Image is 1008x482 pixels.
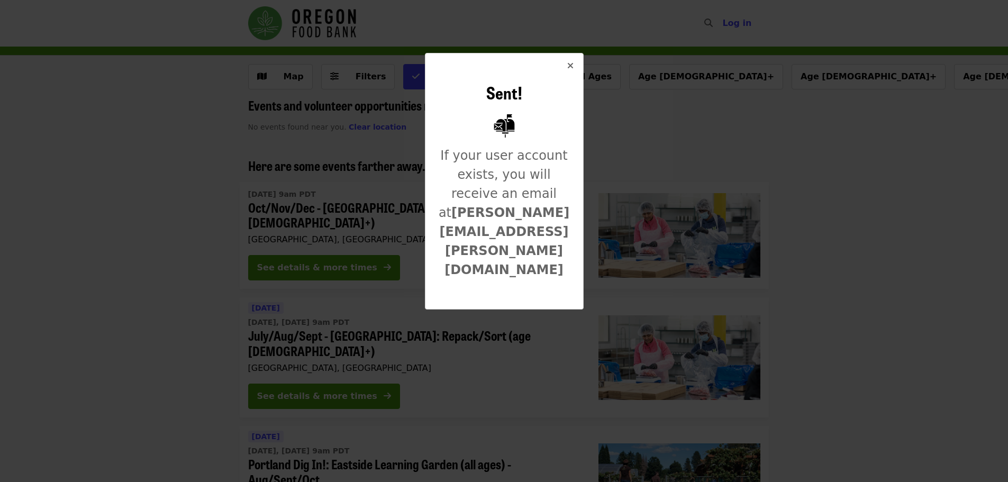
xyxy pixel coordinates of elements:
[558,53,583,79] button: Close
[439,148,569,277] span: If your user account exists, you will receive an email at
[484,106,524,146] img: Mailbox with letter inside
[567,61,574,71] i: times icon
[440,205,570,277] strong: [PERSON_NAME][EMAIL_ADDRESS][PERSON_NAME][DOMAIN_NAME]
[486,80,522,105] span: Sent!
